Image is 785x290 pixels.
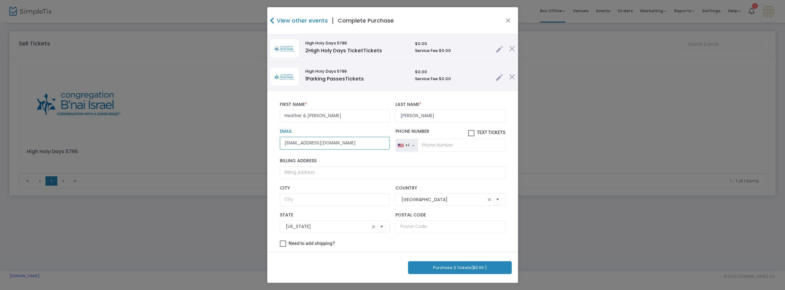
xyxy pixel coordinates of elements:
[270,39,299,57] img: 638905159275814999SD.jpg
[477,130,505,135] span: Text Tickets
[415,76,489,81] h6: Service Fee $0.00
[305,47,308,54] span: 2
[328,15,338,26] span: |
[395,220,505,233] input: Postal Code
[280,102,390,107] label: First Name
[270,68,299,85] img: 638905159275814999SD.jpg
[395,102,505,107] label: Last Name
[275,16,328,25] h4: View other events
[338,16,394,25] h4: Complete Purchase
[401,196,485,203] input: Select Country
[395,212,505,218] label: Postal Code
[408,261,512,274] button: Purchase 3 Tickets($0.00 )
[280,193,390,206] input: City
[395,129,505,136] label: Phone Number
[486,196,493,203] span: clear
[504,17,512,25] button: Close
[286,223,370,230] input: Select State
[280,166,505,179] input: Billing Address
[305,75,307,82] span: 1
[280,185,390,191] label: City
[280,129,390,134] label: Email
[405,143,409,148] div: +1
[493,193,502,206] button: Select
[509,46,515,51] img: cross.png
[345,75,364,82] span: Tickets
[289,241,335,246] span: Need to add shipping?
[370,223,377,230] span: clear
[415,70,489,75] h6: $0.00
[415,41,489,46] h6: $0.00
[280,158,505,164] label: Billing Address
[280,212,390,218] label: State
[418,139,505,152] input: Phone Number
[280,137,390,150] input: Email
[395,139,418,152] button: +1
[395,185,505,191] label: Country
[280,110,390,122] input: First Name
[305,47,382,54] span: High Holy Days Ticket
[509,74,515,80] img: cross.png
[305,41,409,46] h6: High Holy Days 5786
[305,75,364,82] span: Parking Passes
[305,69,409,74] h6: High Holy Days 5786
[363,47,382,54] span: Tickets
[395,110,505,122] input: Last Name
[415,48,489,53] h6: Service Fee $0.00
[377,220,386,233] button: Select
